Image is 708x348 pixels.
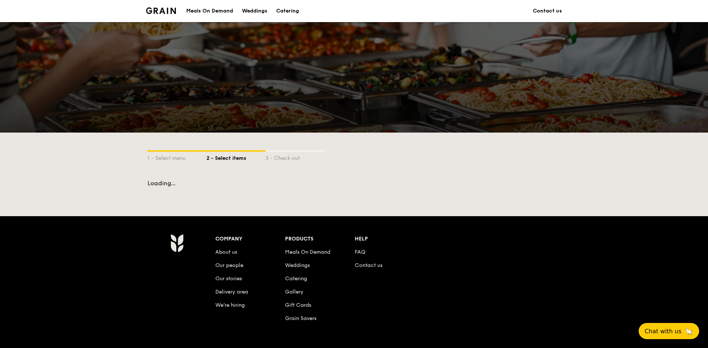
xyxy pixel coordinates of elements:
[285,234,355,244] div: Products
[639,323,699,339] button: Chat with us🦙
[147,152,206,162] div: 1 - Select menu
[285,262,310,268] a: Weddings
[285,315,316,321] a: Grain Savers
[684,327,693,335] span: 🦙
[645,328,681,335] span: Chat with us
[285,289,303,295] a: Gallery
[285,302,311,308] a: Gift Cards
[215,275,242,282] a: Our stories
[215,289,248,295] a: Delivery area
[285,275,307,282] a: Catering
[206,152,265,162] div: 2 - Select items
[215,249,237,255] a: About us
[355,262,382,268] a: Contact us
[285,249,330,255] a: Meals On Demand
[147,180,560,187] div: Loading...
[146,7,176,14] a: Logotype
[215,262,243,268] a: Our people
[355,234,424,244] div: Help
[355,249,365,255] a: FAQ
[215,234,285,244] div: Company
[170,234,183,252] img: AYc88T3wAAAABJRU5ErkJggg==
[215,302,245,308] a: We’re hiring
[146,7,176,14] img: Grain
[265,152,324,162] div: 3 - Check out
